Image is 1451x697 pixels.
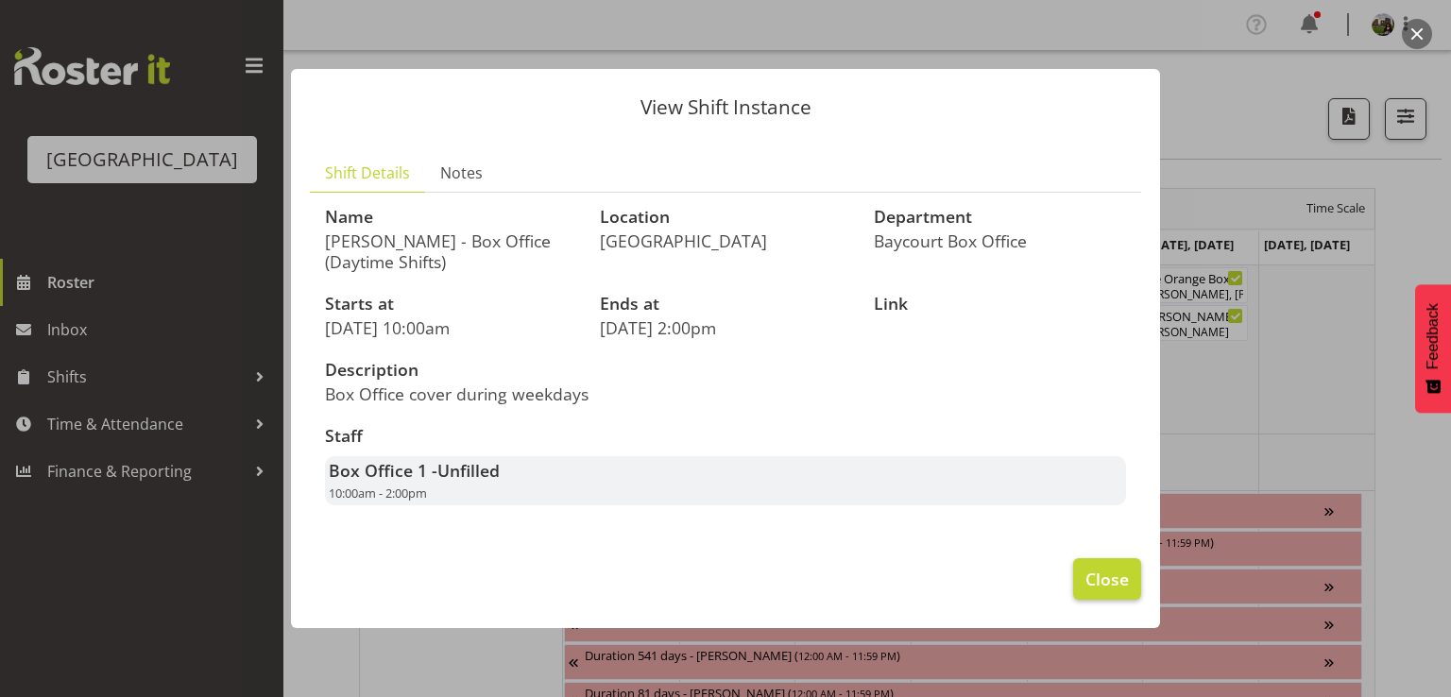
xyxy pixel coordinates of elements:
h3: Staff [325,427,1126,446]
p: [PERSON_NAME] - Box Office (Daytime Shifts) [325,230,577,272]
p: View Shift Instance [310,97,1141,117]
span: Close [1085,567,1129,591]
button: Close [1073,558,1141,600]
h3: Location [600,208,852,227]
h3: Ends at [600,295,852,314]
strong: Box Office 1 - [329,459,500,482]
span: 10:00am - 2:00pm [329,484,427,501]
span: Notes [440,161,483,184]
p: Baycourt Box Office [874,230,1126,251]
h3: Name [325,208,577,227]
span: Feedback [1425,303,1442,369]
p: [DATE] 2:00pm [600,317,852,338]
span: Unfilled [437,459,500,482]
h3: Description [325,361,714,380]
h3: Starts at [325,295,577,314]
button: Feedback - Show survey [1415,284,1451,413]
h3: Department [874,208,1126,227]
h3: Link [874,295,1126,314]
p: [GEOGRAPHIC_DATA] [600,230,852,251]
p: [DATE] 10:00am [325,317,577,338]
p: Box Office cover during weekdays [325,383,714,404]
span: Shift Details [325,161,410,184]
